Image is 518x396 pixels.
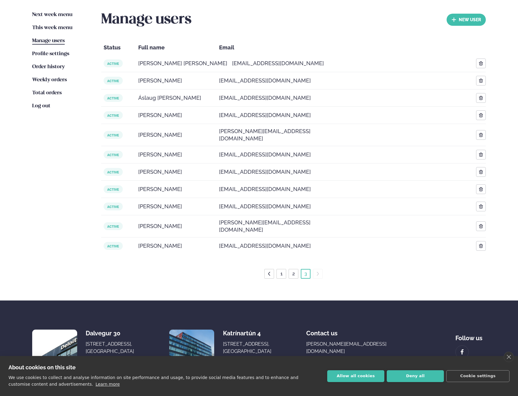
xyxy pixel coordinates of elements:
button: Allow all cookies [327,370,384,382]
div: [STREET_ADDRESS], [GEOGRAPHIC_DATA] [223,341,271,355]
span: [EMAIL_ADDRESS][DOMAIN_NAME] [219,151,311,158]
span: active [104,77,123,85]
span: Next week menu [32,12,72,17]
div: [STREET_ADDRESS], [GEOGRAPHIC_DATA] [86,341,134,355]
span: active [104,59,123,67]
a: 2 [291,269,296,279]
img: image alt [169,330,214,374]
div: Mon-Fri: 11:00 - 13:30 [86,355,134,362]
span: [EMAIL_ADDRESS][DOMAIN_NAME] [219,242,311,250]
span: Contact us [306,325,338,337]
span: Order history [32,64,65,69]
img: image alt [32,330,77,374]
span: [PERSON_NAME][EMAIL_ADDRESS][DOMAIN_NAME] [219,128,317,142]
button: Cookie settings [446,370,509,382]
span: active [104,222,123,230]
p: We use cookies to collect and analyse information on site performance and usage, to provide socia... [9,375,298,387]
span: [EMAIL_ADDRESS][DOMAIN_NAME] [219,203,311,210]
a: This week menu [32,24,72,32]
span: Log out [32,103,50,109]
span: Weekly orders [32,77,67,82]
span: active [104,185,123,193]
span: [EMAIL_ADDRESS][DOMAIN_NAME] [219,186,311,193]
span: [PERSON_NAME] [PERSON_NAME] [138,60,227,67]
a: Total orders [32,89,62,97]
button: new User [447,14,486,26]
strong: About cookies on this site [9,364,76,371]
span: [PERSON_NAME] [138,131,182,139]
div: Follow us [455,330,486,342]
div: Mon-Fri: 11:00 - 13:30 [223,355,271,362]
span: [EMAIL_ADDRESS][DOMAIN_NAME] [219,77,311,84]
a: close [504,352,514,362]
span: [PERSON_NAME][EMAIL_ADDRESS][DOMAIN_NAME] [219,219,317,233]
span: active [104,111,123,119]
div: Status [101,40,136,55]
h2: Manage users [101,11,191,28]
a: Manage users [32,37,65,45]
a: Profile settings [32,50,69,58]
span: [EMAIL_ADDRESS][DOMAIN_NAME] [232,60,324,67]
span: Profile settings [32,51,69,56]
a: Weekly orders [32,76,67,84]
span: This week menu [32,25,72,30]
button: Deny all [387,370,444,382]
span: [PERSON_NAME] [138,77,182,84]
span: [PERSON_NAME] [138,186,182,193]
span: active [104,203,123,210]
span: [EMAIL_ADDRESS][DOMAIN_NAME] [219,168,311,176]
span: Áslaug [PERSON_NAME] [138,94,201,102]
a: Log out [32,102,50,110]
span: Total orders [32,90,62,96]
img: image alt [459,349,465,356]
span: [PERSON_NAME] [138,242,182,250]
a: [PERSON_NAME][EMAIL_ADDRESS][DOMAIN_NAME] [306,341,420,355]
span: Manage users [32,38,65,43]
a: Tel: [PHONE_NUMBER] [306,355,420,362]
span: active [104,131,123,139]
span: [EMAIL_ADDRESS][DOMAIN_NAME] [219,112,311,119]
span: [PERSON_NAME] [138,203,182,210]
div: Full name [136,40,217,55]
span: [EMAIL_ADDRESS][DOMAIN_NAME] [219,94,311,102]
a: Learn more [95,382,120,387]
a: Order history [32,63,65,71]
a: 1 [279,269,284,279]
a: Next week menu [32,11,72,18]
div: Email [217,40,320,55]
span: [PERSON_NAME] [138,112,182,119]
div: Katrínartún 4 [223,330,271,337]
span: [PERSON_NAME] [138,168,182,176]
a: 3 [303,269,308,279]
span: [PERSON_NAME] [138,223,182,230]
span: active [104,242,123,250]
span: active [104,94,123,102]
span: active [104,168,123,176]
span: active [104,151,123,159]
span: [PERSON_NAME] [138,151,182,158]
div: Dalvegur 30 [86,330,134,337]
a: image alt [456,346,468,358]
